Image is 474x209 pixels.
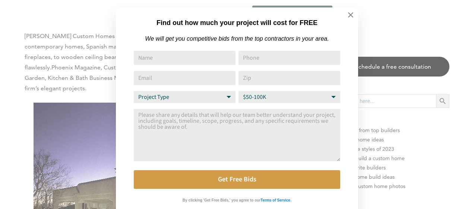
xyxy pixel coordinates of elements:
input: Phone [238,51,340,65]
input: Name [134,51,236,65]
iframe: Drift Widget Chat Controller [331,155,465,200]
strong: Find out how much your project will cost for FREE [157,19,317,26]
em: We will get you competitive bids from the top contractors in your area. [145,35,329,42]
select: Budget Range [238,91,340,103]
textarea: Comment or Message [134,109,340,161]
input: Zip [238,71,340,85]
button: Get Free Bids [134,170,340,189]
strong: Terms of Service [260,198,290,202]
button: Close [338,2,364,28]
input: Email Address [134,71,236,85]
select: Project Type [134,91,236,103]
strong: By clicking 'Get Free Bids,' you agree to our [183,198,260,202]
a: Terms of Service [260,196,290,203]
strong: . [290,198,291,202]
